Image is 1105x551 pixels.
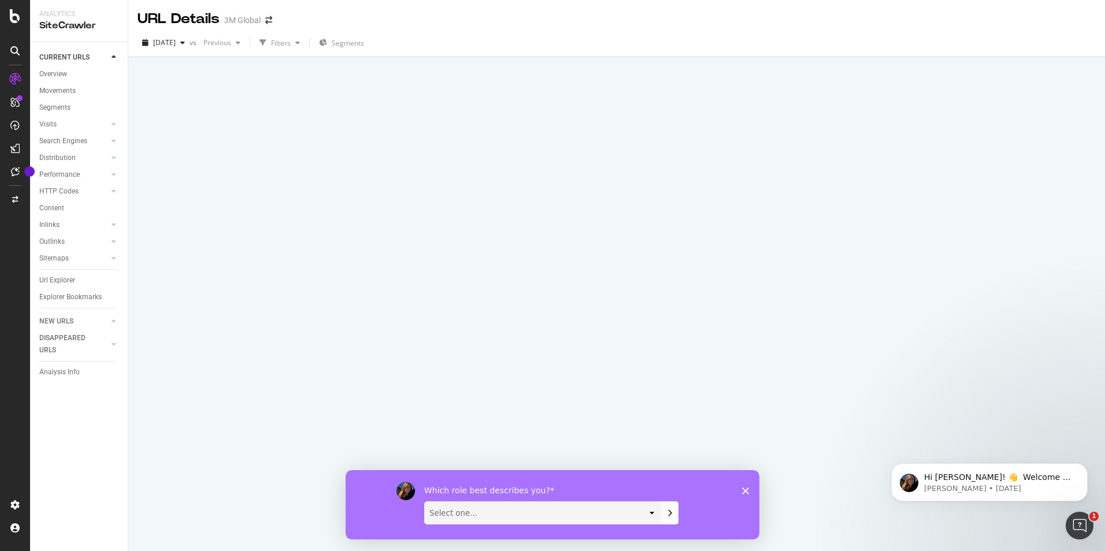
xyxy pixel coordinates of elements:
[39,366,80,378] div: Analysis Info
[39,152,108,164] a: Distribution
[39,252,69,265] div: Sitemaps
[271,38,291,48] div: Filters
[39,219,60,231] div: Inlinks
[39,85,120,97] a: Movements
[138,33,190,52] button: [DATE]
[199,33,245,52] button: Previous
[39,68,120,80] a: Overview
[39,135,108,147] a: Search Engines
[39,274,120,286] a: Url Explorer
[1066,512,1093,539] iframe: Intercom live chat
[39,169,108,181] a: Performance
[39,332,98,356] div: DISAPPEARED URLS
[314,33,369,52] button: Segments
[153,38,176,47] span: 2025 Aug. 31st
[39,169,80,181] div: Performance
[39,202,64,214] div: Content
[190,38,199,47] span: vs
[199,38,231,47] span: Previous
[39,366,120,378] a: Analysis Info
[1089,512,1099,521] span: 1
[39,152,76,164] div: Distribution
[39,135,87,147] div: Search Engines
[39,185,79,198] div: HTTP Codes
[39,102,71,114] div: Segments
[255,33,305,52] button: Filters
[39,118,57,131] div: Visits
[265,16,272,24] div: arrow-right-arrow-left
[39,252,108,265] a: Sitemaps
[39,291,102,303] div: Explorer Bookmarks
[39,51,108,64] a: CURRENT URLS
[39,315,108,327] a: NEW URLS
[39,9,118,19] div: Analytics
[24,166,35,177] div: Tooltip anchor
[39,68,67,80] div: Overview
[39,291,120,303] a: Explorer Bookmarks
[224,14,261,26] div: 3M Global
[39,315,73,327] div: NEW URLS
[39,274,75,286] div: Url Explorer
[39,102,120,114] a: Segments
[39,236,108,248] a: Outlinks
[138,9,220,29] div: URL Details
[39,19,118,32] div: SiteCrawler
[39,185,108,198] a: HTTP Codes
[39,332,108,356] a: DISAPPEARED URLS
[39,202,120,214] a: Content
[332,38,364,48] span: Segments
[39,219,108,231] a: Inlinks
[39,118,108,131] a: Visits
[39,85,76,97] div: Movements
[39,51,90,64] div: CURRENT URLS
[39,236,65,248] div: Outlinks
[874,439,1105,520] iframe: Intercom notifications message
[346,470,759,539] iframe: Survey by Laura from Botify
